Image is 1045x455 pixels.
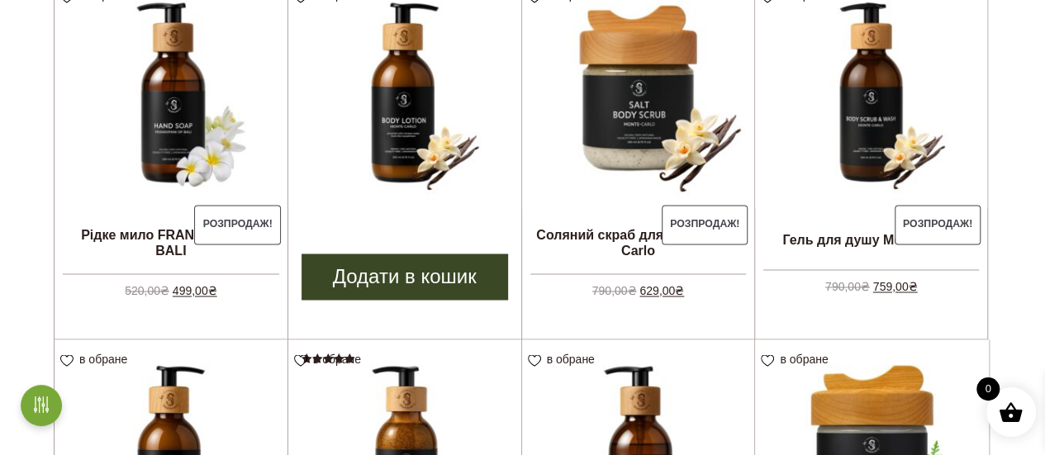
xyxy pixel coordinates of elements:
[173,284,217,297] bdi: 499,00
[160,284,169,297] span: ₴
[79,352,127,365] span: в обране
[627,284,636,297] span: ₴
[675,284,684,297] span: ₴
[861,280,870,293] span: ₴
[761,354,774,367] img: unfavourite.svg
[294,352,367,365] a: в обране
[60,354,74,367] img: unfavourite.svg
[60,352,133,365] a: в обране
[908,280,917,293] span: ₴
[825,280,870,293] bdi: 790,00
[313,352,361,365] span: в обране
[547,352,595,365] span: в обране
[528,354,541,367] img: unfavourite.svg
[873,280,918,293] bdi: 759,00
[194,205,281,244] span: Розпродаж!
[780,352,828,365] span: в обране
[639,284,684,297] bdi: 629,00
[528,352,601,365] a: в обране
[895,205,981,244] span: Розпродаж!
[294,354,307,367] img: unfavourite.svg
[592,284,637,297] bdi: 790,00
[662,205,748,244] span: Розпродаж!
[208,284,217,297] span: ₴
[761,352,834,365] a: в обране
[55,220,287,265] h2: Рідке мило FRANGIPANI OF BALI
[125,284,169,297] bdi: 520,00
[755,220,987,261] h2: Гель для душу Monte-Carlo
[976,377,1000,400] span: 0
[302,254,508,300] a: Додати в кошик: “Лосьйон для тіла MONTE-CARLO”
[522,220,755,265] h2: Соляний скраб для тіла Monte-Carlo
